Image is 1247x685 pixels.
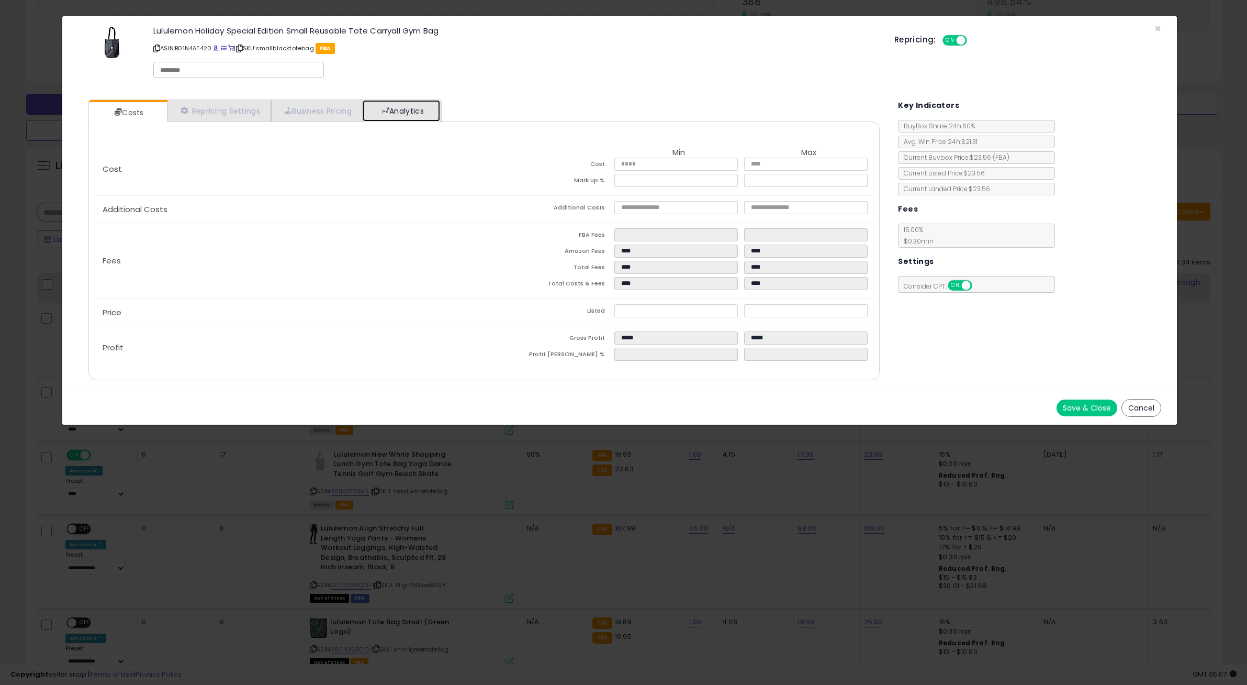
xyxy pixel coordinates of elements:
p: Additional Costs [94,205,484,214]
p: Cost [94,165,484,173]
span: BuyBox Share 24h: 60% [898,121,975,130]
p: Profit [94,344,484,352]
a: Costs [89,102,166,123]
td: Total Fees [484,261,614,277]
a: Repricing Settings [167,100,271,121]
a: Business Pricing [271,100,363,121]
span: ( FBA ) [993,153,1009,162]
span: Current Landed Price: $23.56 [898,184,990,193]
a: BuyBox page [213,44,219,52]
span: 15.00 % [898,225,934,246]
td: Profit [PERSON_NAME] % [484,348,614,364]
span: Consider CPT: [898,282,986,291]
h5: Key Indicators [898,99,959,112]
h5: Fees [898,203,918,216]
h5: Repricing: [894,36,936,44]
span: ON [943,36,957,45]
td: FBA Fees [484,228,614,245]
span: Current Buybox Price: [898,153,1009,162]
span: × [1154,21,1161,36]
th: Max [744,148,874,158]
p: Fees [94,257,484,265]
a: Analytics [363,100,440,121]
span: $0.30 min [898,237,934,246]
td: Cost [484,158,614,174]
span: $23.56 [970,153,1009,162]
span: OFF [971,281,987,290]
a: All offer listings [221,44,227,52]
td: Amazon Fees [484,245,614,261]
span: OFF [965,36,982,45]
td: Mark up % [484,174,614,190]
th: Min [614,148,744,158]
p: ASIN: B01N4AT420 | SKU: smallblacktotebag [153,40,879,57]
img: 31LpL03F54L._SL60_.jpg [96,27,128,58]
span: ON [949,281,962,290]
span: FBA [316,43,335,54]
td: Gross Profit [484,332,614,348]
button: Cancel [1121,399,1161,417]
button: Save & Close [1057,400,1117,416]
span: Avg. Win Price 24h: $21.31 [898,137,978,146]
td: Additional Costs [484,201,614,217]
h3: Lululemon Holiday Special Edition Small Reusable Tote Carryall Gym Bag [153,27,879,35]
span: Current Listed Price: $23.56 [898,169,985,178]
td: Total Costs & Fees [484,277,614,293]
h5: Settings [898,255,934,268]
td: Listed [484,304,614,321]
a: Your listing only [228,44,234,52]
p: Price [94,308,484,317]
